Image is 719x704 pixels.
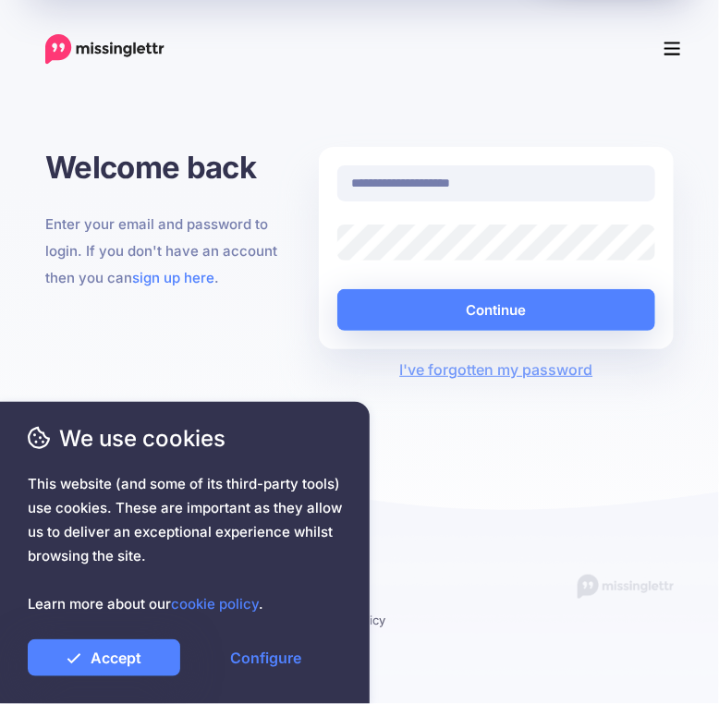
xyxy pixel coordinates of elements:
span: We use cookies [28,422,342,455]
h1: Welcome back [45,147,291,188]
p: Enter your email and password to login. If you don't have an account then you can . [45,211,291,291]
a: sign up here [132,269,214,286]
a: Configure [189,639,342,676]
button: Menu [652,30,693,67]
button: Continue [337,289,655,331]
a: I've forgotten my password [399,360,592,379]
span: This website (and some of its third-party tools) use cookies. These are important as they allow u... [28,472,342,616]
a: cookie policy [171,595,259,613]
a: Accept [28,639,180,676]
